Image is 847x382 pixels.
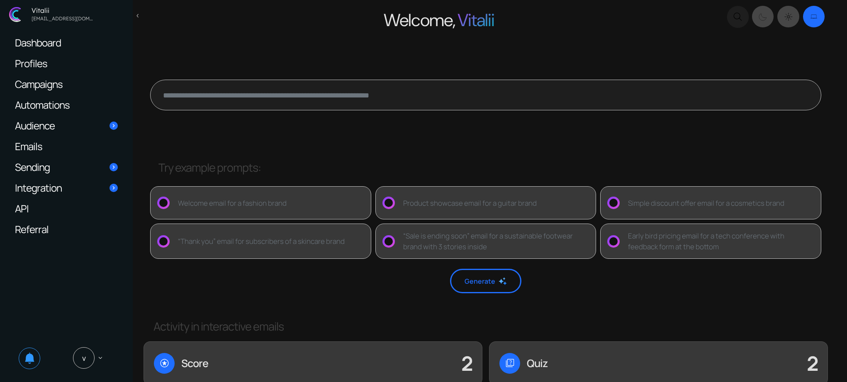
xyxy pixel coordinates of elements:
span: Emails [15,142,42,151]
a: Referral [7,219,126,239]
span: stars [154,353,175,374]
label: Quiz [527,355,548,371]
a: Profiles [7,53,126,73]
span: 2 [461,350,472,377]
a: Automations [7,95,126,115]
span: quiz [499,353,520,374]
a: Campaigns [7,74,126,94]
div: Try example prompts: [158,159,821,176]
div: “Sale is ending soon” email for a sustainable footwear brand with 3 stories inside [403,231,589,252]
div: Simple discount offer email for a cosmetics brand [628,198,784,209]
span: Audience [15,121,55,130]
div: vitalijgladkij@gmail.com [29,14,95,22]
div: Product showcase email for a guitar brand [403,198,537,209]
span: 2 [807,350,818,377]
h3: Activity in interactive emails [148,318,840,334]
span: V [73,347,95,369]
span: Vitalii [458,9,494,32]
a: Emails [7,136,126,156]
a: V keyboard_arrow_down [65,341,114,375]
div: “Thank you” email for subscribers of a skincare brand [178,236,345,247]
a: Dashboard [7,32,126,53]
span: API [15,204,29,213]
label: Score [181,355,208,371]
div: Vitalii [29,7,95,14]
div: Welcome email for a fashion brand [178,198,287,209]
a: Vitalii [EMAIL_ADDRESS][DOMAIN_NAME] [4,3,129,25]
span: Welcome, [384,9,455,32]
a: Audience [7,115,126,136]
span: Referral [15,225,49,234]
div: Dark mode switcher [751,4,826,29]
a: Integration [7,178,126,198]
div: Early bird pricing email for a tech conference with feedback form at the bottom [628,231,814,252]
span: Automations [15,100,70,109]
span: Integration [15,183,62,192]
a: API [7,198,126,219]
span: Sending [15,163,50,171]
span: Campaigns [15,80,63,88]
span: keyboard_arrow_down [97,354,104,362]
span: Profiles [15,59,47,68]
button: Generate [450,269,521,293]
a: Sending [7,157,126,177]
span: Dashboard [15,38,61,47]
